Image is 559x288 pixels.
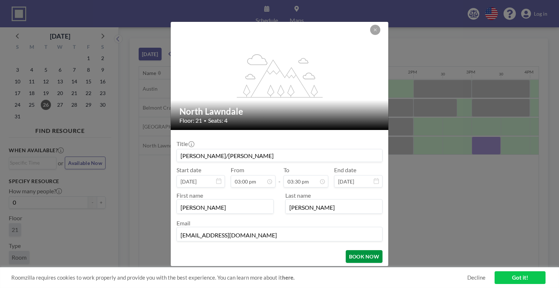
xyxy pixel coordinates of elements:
label: Last name [285,192,311,199]
label: End date [334,166,356,174]
a: Decline [467,274,485,281]
button: BOOK NOW [346,250,382,263]
label: To [284,166,289,174]
span: Floor: 21 [179,117,202,124]
label: Start date [177,166,201,174]
span: • [204,118,206,123]
input: Last name [286,201,382,213]
label: Email [177,220,190,226]
label: From [231,166,244,174]
a: Got it! [495,271,546,284]
h2: North Lawndale [179,106,380,117]
g: flex-grow: 1.2; [237,54,323,97]
label: First name [177,192,203,199]
input: Email [177,229,382,241]
span: Seats: 4 [208,117,227,124]
a: here. [282,274,294,281]
span: Roomzilla requires cookies to work properly and provide you with the best experience. You can lea... [11,274,467,281]
span: - [278,169,281,185]
label: Title [177,140,194,147]
input: First name [177,201,273,213]
input: Guest reservation [177,149,382,162]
